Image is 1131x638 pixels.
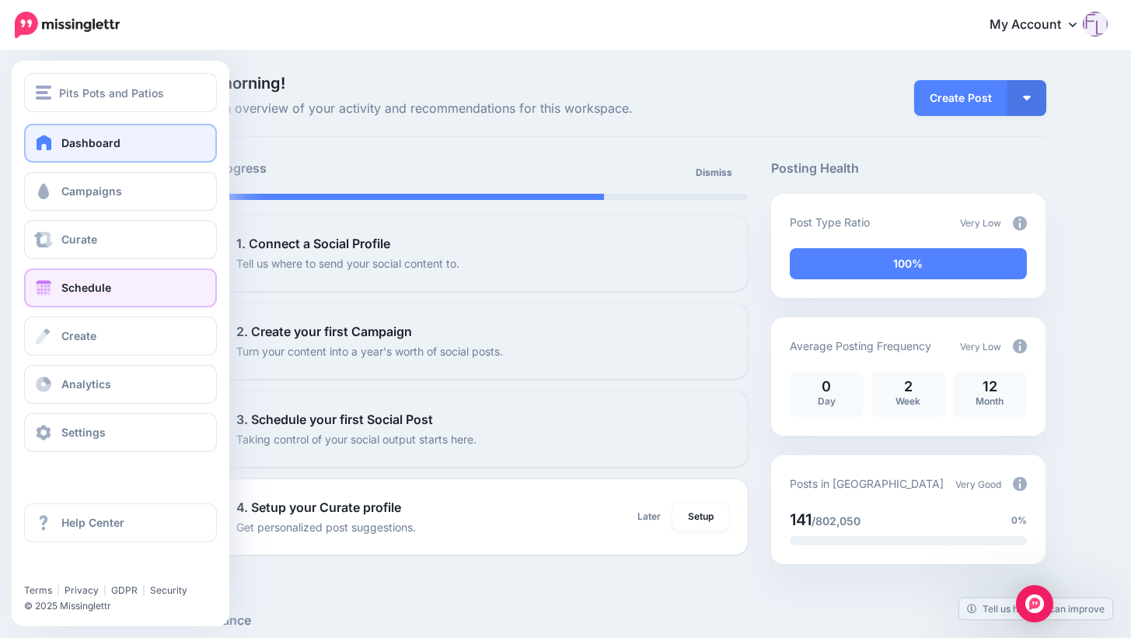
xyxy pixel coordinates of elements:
p: Post Type Ratio [790,213,870,231]
img: info-circle-grey.png [1013,477,1027,491]
span: Help Center [61,516,124,529]
span: Analytics [61,377,111,391]
a: Later [628,503,670,531]
span: Very Low [960,341,1001,352]
p: Turn your content into a year's worth of social posts. [236,342,503,360]
span: Schedule [61,281,111,294]
span: Week [895,395,920,407]
p: 2 [879,380,937,394]
a: Create Post [914,80,1007,116]
img: info-circle-grey.png [1013,216,1027,230]
a: Settings [24,413,217,452]
h5: Posting Health [771,159,1045,178]
a: Security [150,584,187,596]
p: Tell us where to send your social content to. [236,254,459,272]
span: 0% [1011,513,1027,528]
span: Good morning! [175,74,285,93]
a: Terms [24,584,52,596]
b: 3. Schedule your first Social Post [236,412,433,427]
img: Missinglettr [15,12,120,38]
span: Campaigns [61,184,122,198]
b: 2. Create your first Campaign [236,324,412,339]
span: Pits Pots and Patios [59,84,164,102]
a: Schedule [24,268,217,307]
span: | [142,584,145,596]
button: Pits Pots and Patios [24,73,217,112]
span: Very Good [955,478,1001,490]
span: Curate [61,233,97,246]
span: Create [61,329,96,342]
a: Privacy [65,584,99,596]
p: 12 [961,380,1019,394]
b: 4. Setup your Curate profile [236,500,401,515]
span: /802,050 [812,514,860,528]
span: 141 [790,510,812,529]
div: 100% of your posts in the last 30 days have been from Drip Campaigns [790,248,1027,279]
p: Get personalized post suggestions. [236,518,416,536]
a: Campaigns [24,172,217,211]
a: Curate [24,220,217,259]
p: Average Posting Frequency [790,337,931,355]
span: Settings [61,426,106,439]
a: Analytics [24,365,217,404]
b: 1. Connect a Social Profile [236,236,390,251]
iframe: Twitter Follow Button [24,562,142,577]
p: Posts in [GEOGRAPHIC_DATA] [790,475,944,493]
a: Create [24,317,217,356]
span: | [103,584,106,596]
img: arrow-down-white.png [1023,96,1031,100]
h5: Setup Progress [175,159,461,178]
img: menu.png [36,86,51,100]
span: | [57,584,60,596]
li: © 2025 Missinglettr [24,598,226,614]
p: Taking control of your social output starts here. [236,430,476,448]
span: Dashboard [61,136,120,149]
a: Tell us how we can improve [959,598,1112,619]
span: Very Low [960,217,1001,229]
span: Month [976,395,1004,407]
a: My Account [974,6,1108,44]
span: Day [818,395,836,407]
a: GDPR [111,584,138,596]
h5: Performance [175,611,1045,630]
div: Open Intercom Messenger [1016,585,1053,622]
img: info-circle-grey.png [1013,339,1027,353]
a: Dashboard [24,124,217,163]
a: Setup [672,503,729,531]
a: Dismiss [686,159,742,187]
span: Here's an overview of your activity and recommendations for this workspace. [175,99,748,119]
a: Help Center [24,503,217,542]
p: 0 [798,380,856,394]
